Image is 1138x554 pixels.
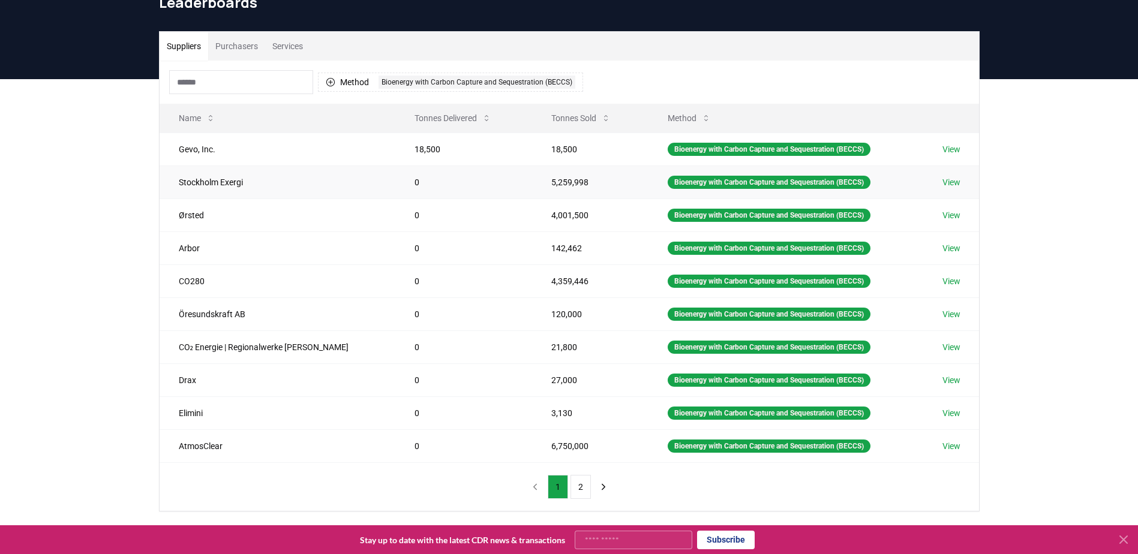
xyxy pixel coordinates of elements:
div: Bioenergy with Carbon Capture and Sequestration (BECCS) [668,407,870,420]
td: AtmosClear [160,429,396,462]
td: 0 [395,429,532,462]
td: 120,000 [532,297,648,330]
td: 4,359,446 [532,264,648,297]
a: View [942,209,960,221]
a: View [942,407,960,419]
div: Bioenergy with Carbon Capture and Sequestration (BECCS) [668,341,870,354]
a: View [942,341,960,353]
td: CO₂ Energie | Regionalwerke [PERSON_NAME] [160,330,396,363]
a: View [942,242,960,254]
td: 18,500 [395,133,532,165]
div: Bioenergy with Carbon Capture and Sequestration (BECCS) [668,242,870,255]
td: 3,130 [532,396,648,429]
button: MethodBioenergy with Carbon Capture and Sequestration (BECCS) [318,73,583,92]
td: 5,259,998 [532,165,648,198]
button: Name [169,106,225,130]
a: View [942,440,960,452]
button: Services [265,32,310,61]
td: Öresundskraft AB [160,297,396,330]
div: Bioenergy with Carbon Capture and Sequestration (BECCS) [668,275,870,288]
td: Arbor [160,231,396,264]
td: Ørsted [160,198,396,231]
td: Elimini [160,396,396,429]
button: Tonnes Sold [542,106,620,130]
td: CO280 [160,264,396,297]
td: 27,000 [532,363,648,396]
td: 142,462 [532,231,648,264]
button: Tonnes Delivered [405,106,501,130]
td: 0 [395,231,532,264]
td: 0 [395,264,532,297]
td: 4,001,500 [532,198,648,231]
td: 0 [395,165,532,198]
button: 1 [548,475,568,499]
td: 6,750,000 [532,429,648,462]
div: Bioenergy with Carbon Capture and Sequestration (BECCS) [379,76,575,89]
td: 0 [395,396,532,429]
button: Method [658,106,720,130]
td: Drax [160,363,396,396]
td: 0 [395,297,532,330]
td: 18,500 [532,133,648,165]
a: View [942,176,960,188]
button: Purchasers [208,32,265,61]
div: Bioenergy with Carbon Capture and Sequestration (BECCS) [668,374,870,387]
button: Suppliers [160,32,208,61]
td: Stockholm Exergi [160,165,396,198]
a: View [942,143,960,155]
div: Bioenergy with Carbon Capture and Sequestration (BECCS) [668,308,870,321]
div: Bioenergy with Carbon Capture and Sequestration (BECCS) [668,209,870,222]
a: View [942,275,960,287]
div: Bioenergy with Carbon Capture and Sequestration (BECCS) [668,143,870,156]
td: 0 [395,198,532,231]
div: Bioenergy with Carbon Capture and Sequestration (BECCS) [668,439,870,453]
a: View [942,308,960,320]
td: 21,800 [532,330,648,363]
td: Gevo, Inc. [160,133,396,165]
a: View [942,374,960,386]
button: next page [593,475,614,499]
div: Bioenergy with Carbon Capture and Sequestration (BECCS) [668,176,870,189]
td: 0 [395,330,532,363]
td: 0 [395,363,532,396]
button: 2 [570,475,591,499]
